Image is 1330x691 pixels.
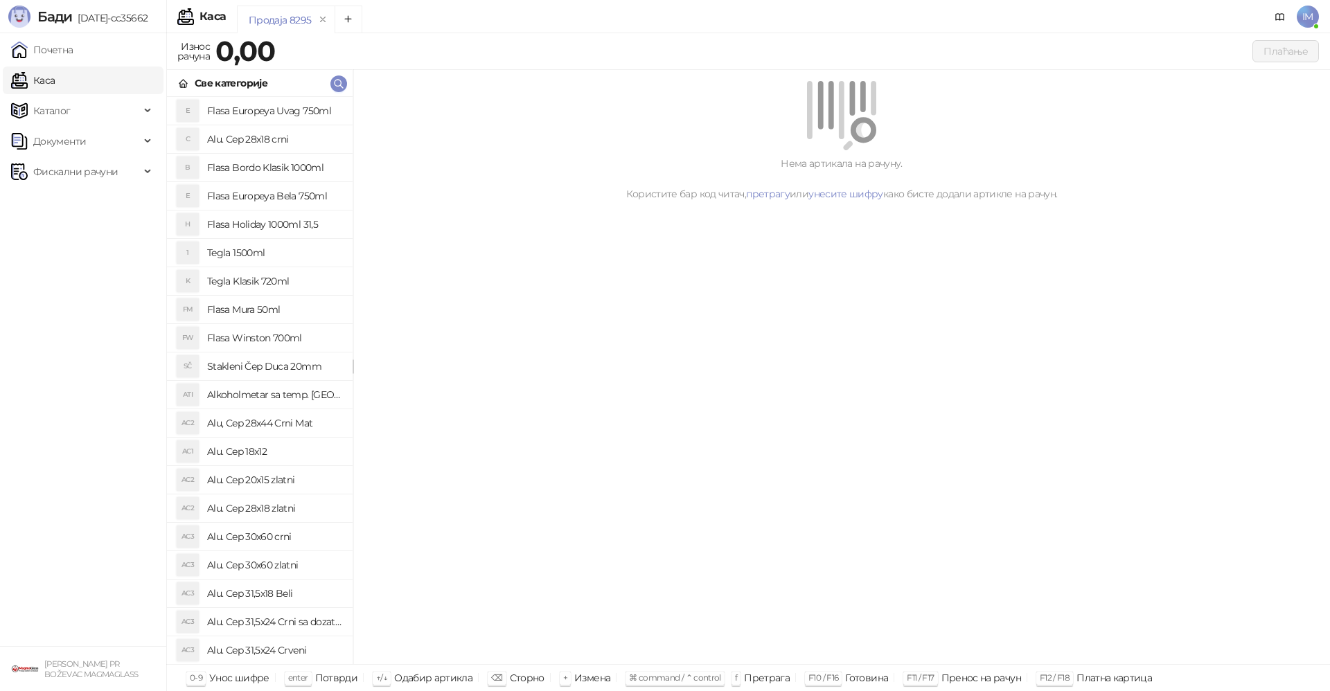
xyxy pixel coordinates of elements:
[1269,6,1291,28] a: Документација
[177,213,199,235] div: H
[808,188,883,200] a: унесите шифру
[177,355,199,377] div: SČ
[207,639,342,661] h4: Alu. Cep 31,5x24 Crveni
[33,158,118,186] span: Фискални рачуни
[177,128,199,150] div: C
[207,469,342,491] h4: Alu. Cep 20x15 zlatni
[207,185,342,207] h4: Flasa Europeya Bela 750ml
[207,384,342,406] h4: Alkoholmetar sa temp. [GEOGRAPHIC_DATA]
[491,672,502,683] span: ⌫
[1040,672,1070,683] span: F12 / F18
[249,12,311,28] div: Продаја 8295
[177,440,199,463] div: AC1
[33,127,86,155] span: Документи
[33,97,71,125] span: Каталог
[177,639,199,661] div: AC3
[177,156,199,179] div: B
[207,440,342,463] h4: Alu. Cep 18x12
[207,327,342,349] h4: Flasa Winston 700ml
[845,669,888,687] div: Готовина
[177,384,199,406] div: ATI
[177,270,199,292] div: K
[207,412,342,434] h4: Alu, Cep 28x44 Crni Mat
[314,14,332,26] button: remove
[1297,6,1319,28] span: IM
[177,242,199,264] div: 1
[629,672,721,683] span: ⌘ command / ⌃ control
[177,497,199,519] div: AC2
[746,188,790,200] a: претрагу
[1252,40,1319,62] button: Плаћање
[195,75,267,91] div: Све категорије
[177,611,199,633] div: AC3
[175,37,213,65] div: Износ рачуна
[11,36,73,64] a: Почетна
[370,156,1313,201] div: Нема артикала на рачуну. Користите бар код читач, или како бисте додали артикле на рачун.
[167,97,353,664] div: grid
[744,669,790,687] div: Претрага
[207,611,342,633] h4: Alu. Cep 31,5x24 Crni sa dozatorom
[11,66,55,94] a: Каса
[207,554,342,576] h4: Alu. Cep 30x60 zlatni
[177,526,199,548] div: AC3
[735,672,737,683] span: f
[215,34,275,68] strong: 0,00
[574,669,610,687] div: Измена
[335,6,362,33] button: Add tab
[177,554,199,576] div: AC3
[177,582,199,604] div: AC3
[199,11,226,22] div: Каса
[207,128,342,150] h4: Alu. Cep 28x18 crni
[394,669,472,687] div: Одабир артикла
[808,672,838,683] span: F10 / F16
[315,669,358,687] div: Потврди
[44,659,138,679] small: [PERSON_NAME] PR BOŽEVAC MAGMAGLASS
[177,412,199,434] div: AC2
[376,672,387,683] span: ↑/↓
[177,185,199,207] div: E
[209,669,269,687] div: Унос шифре
[177,100,199,122] div: E
[941,669,1021,687] div: Пренос на рачун
[510,669,544,687] div: Сторно
[207,242,342,264] h4: Tegla 1500ml
[207,298,342,321] h4: Flasa Mura 50ml
[207,213,342,235] h4: Flasa Holiday 1000ml 31,5
[207,270,342,292] h4: Tegla Klasik 720ml
[207,156,342,179] h4: Flasa Bordo Klasik 1000ml
[207,355,342,377] h4: Stakleni Čep Duca 20mm
[190,672,202,683] span: 0-9
[288,672,308,683] span: enter
[177,298,199,321] div: FM
[8,6,30,28] img: Logo
[72,12,148,24] span: [DATE]-cc35662
[11,655,39,683] img: 64x64-companyLogo-1893ffd3-f8d7-40ed-872e-741d608dc9d9.png
[907,672,934,683] span: F11 / F17
[563,672,567,683] span: +
[207,582,342,604] h4: Alu. Cep 31,5x18 Beli
[177,327,199,349] div: FW
[1076,669,1152,687] div: Платна картица
[177,469,199,491] div: AC2
[207,497,342,519] h4: Alu. Cep 28x18 zlatni
[207,526,342,548] h4: Alu. Cep 30x60 crni
[37,8,72,25] span: Бади
[207,100,342,122] h4: Flasa Europeya Uvag 750ml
